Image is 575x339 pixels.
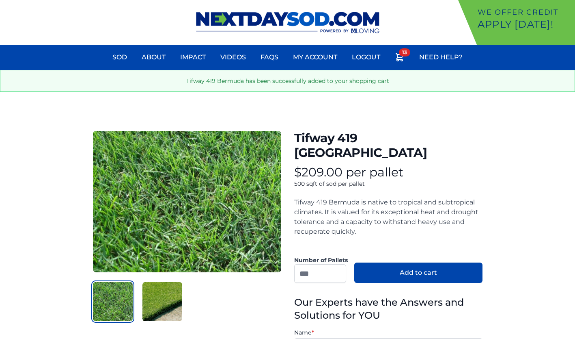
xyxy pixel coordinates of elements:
span: 13 [399,48,410,57]
img: Product Image 1 [93,282,133,321]
label: Name [294,328,482,337]
a: My Account [288,48,342,67]
a: 13 [390,48,409,70]
h3: Our Experts have the Answers and Solutions for YOU [294,296,482,322]
p: Tifway 419 Bermuda has been successfully added to your shopping cart [7,77,568,85]
img: Product Image 2 [142,282,182,321]
a: Impact [175,48,211,67]
a: Sod [108,48,132,67]
a: Need Help? [414,48,467,67]
p: Apply [DATE]! [478,18,572,31]
label: Number of Pallets [294,256,348,264]
a: Logout [347,48,385,67]
div: Tifway 419 Bermuda is native to tropical and subtropical climates. It is valued for its exception... [294,198,482,246]
a: About [137,48,170,67]
img: Detail Product Image 1 [93,131,281,272]
p: We offer Credit [478,7,572,18]
p: 500 sqft of sod per pallet [294,180,482,188]
h1: Tifway 419 [GEOGRAPHIC_DATA] [294,131,482,160]
a: Videos [215,48,251,67]
button: Add to cart [354,263,482,283]
p: $209.00 per pallet [294,165,482,180]
a: FAQs [256,48,283,67]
